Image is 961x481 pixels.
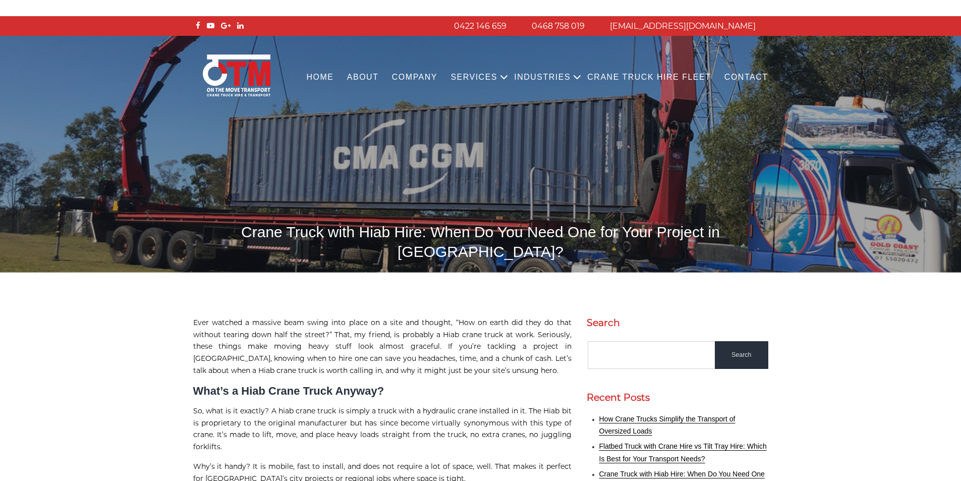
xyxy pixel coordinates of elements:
a: Industries [507,64,577,91]
p: Ever watched a massive beam swing into place on a site and thought, “How on earth did they do tha... [193,317,572,377]
img: Otmtransport [201,54,272,97]
p: So, what is it exactly? A hiab crane truck is simply a truck with a hydraulic crane installed in ... [193,405,572,453]
a: [EMAIL_ADDRESS][DOMAIN_NAME] [610,21,756,31]
strong: What’s a Hiab Crane Truck Anyway? [193,385,384,397]
a: 0422 146 659 [454,21,506,31]
a: Flatbed Truck with Crane Hire vs Tilt Tray Hire: Which Is Best for Your Transport Needs? [599,442,767,463]
input: Search [715,341,768,369]
a: COMPANY [385,64,444,91]
a: Contact [718,64,775,91]
a: How Crane Trucks Simplify the Transport of Oversized Loads [599,415,736,436]
h2: Search [587,317,768,329]
a: 0468 758 019 [532,21,585,31]
a: Home [300,64,340,91]
a: Services [444,64,504,91]
h2: Recent Posts [587,392,768,403]
a: Crane Truck Hire Fleet [581,64,718,91]
h1: Crane Truck with Hiab Hire: When Do You Need One for Your Project in [GEOGRAPHIC_DATA]? [193,222,768,261]
a: About [341,64,385,91]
